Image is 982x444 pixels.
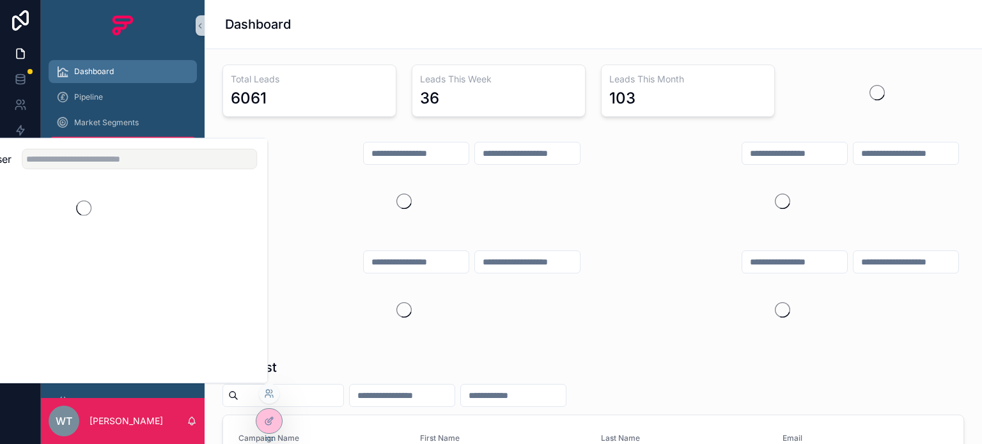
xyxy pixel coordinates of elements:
a: Pipeline [49,86,197,109]
span: Email [783,433,949,443]
span: Last Name [601,433,767,443]
div: 103 [609,88,635,109]
a: Action Logs [49,137,197,160]
a: Market Segments [49,111,197,134]
h1: Dashboard [225,15,291,33]
span: Campaign Name [238,433,405,443]
h3: Leads This Month [609,73,767,86]
div: 6061 [231,88,267,109]
img: App logo [112,15,133,36]
span: WT [56,413,72,429]
span: Market Segments [74,118,139,128]
span: Page 25 [74,396,104,406]
span: First Name [420,433,586,443]
div: 36 [420,88,439,109]
a: Page 25 [49,390,197,413]
h3: Total Leads [231,73,388,86]
span: Pipeline [74,92,103,102]
span: Dashboard [74,66,114,77]
a: Dashboard [49,60,197,83]
div: scrollable content [41,51,205,398]
p: [PERSON_NAME] [90,415,163,427]
h3: Leads This Week [420,73,577,86]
